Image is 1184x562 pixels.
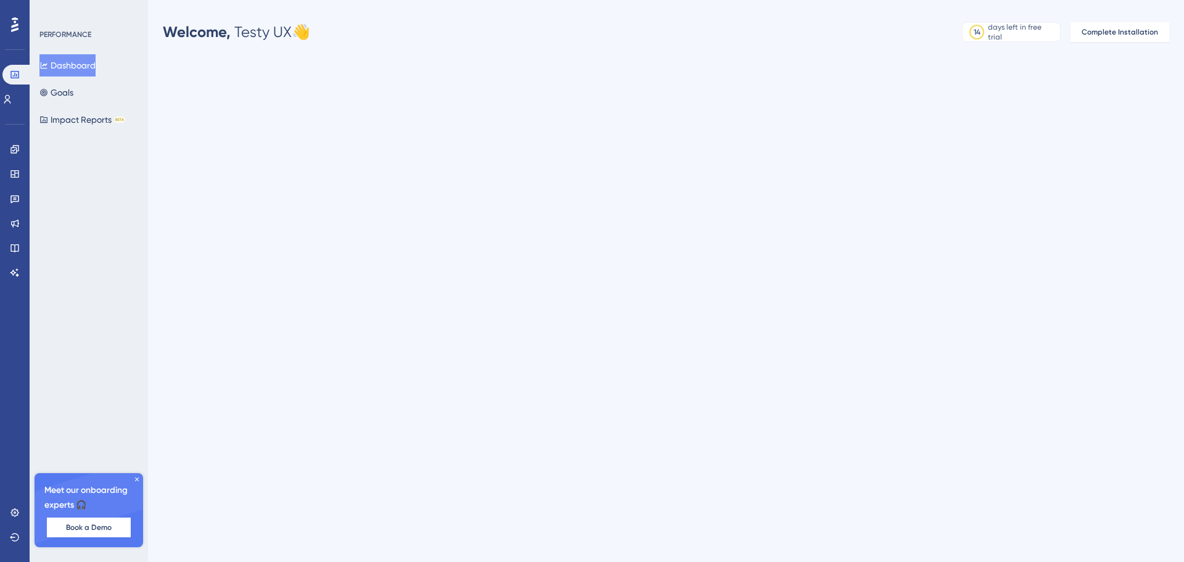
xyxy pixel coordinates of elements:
[39,109,125,131] button: Impact ReportsBETA
[39,54,96,76] button: Dashboard
[114,117,125,123] div: BETA
[39,81,73,104] button: Goals
[1082,27,1158,37] span: Complete Installation
[39,30,91,39] div: PERFORMANCE
[988,22,1056,42] div: days left in free trial
[974,27,980,37] div: 14
[163,22,310,42] div: Testy UX 👋
[163,23,231,41] span: Welcome,
[44,483,133,513] span: Meet our onboarding experts 🎧
[1071,22,1169,42] button: Complete Installation
[66,523,112,532] span: Book a Demo
[47,518,131,537] button: Book a Demo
